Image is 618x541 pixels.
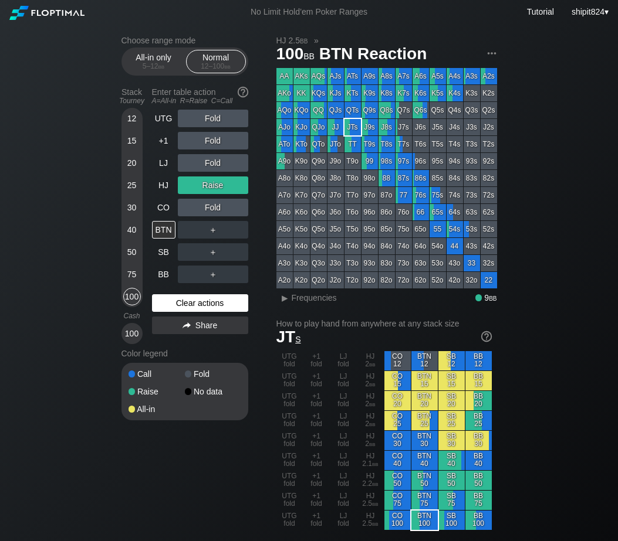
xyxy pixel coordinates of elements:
[413,221,429,237] div: 65o
[276,102,293,118] div: AQo
[276,221,293,237] div: A5o
[330,411,357,430] div: LJ fold
[384,431,411,450] div: CO 30
[464,153,480,169] div: 93s
[379,238,395,254] div: 84o
[330,351,357,370] div: LJ fold
[178,266,248,283] div: ＋
[276,68,293,84] div: AA
[185,387,241,396] div: No data
[481,136,497,152] div: T2s
[276,170,293,186] div: A8o
[430,272,446,288] div: 52o
[464,204,480,220] div: 63s
[413,170,429,186] div: 86s
[327,119,344,135] div: JJ
[357,431,384,450] div: HJ 2
[129,387,185,396] div: Raise
[327,136,344,152] div: JTo
[310,255,327,271] div: Q3o
[327,85,344,101] div: KJs
[276,451,303,470] div: UTG fold
[152,132,175,149] div: +1
[310,221,327,237] div: Q5o
[327,170,344,186] div: J8o
[345,255,361,271] div: T3o
[464,187,480,203] div: 73s
[447,204,463,220] div: 64s
[276,204,293,220] div: A6o
[362,170,378,186] div: 98o
[293,85,310,101] div: KK
[362,238,378,254] div: 94o
[152,97,248,105] div: A=All-in R=Raise C=Call
[308,36,325,45] span: »
[384,391,411,410] div: CO 20
[330,431,357,450] div: LJ fold
[275,35,310,46] span: HJ 2.5
[362,85,378,101] div: K9s
[481,187,497,203] div: 72s
[303,391,330,410] div: +1 fold
[152,199,175,216] div: CO
[369,360,376,368] span: bb
[293,221,310,237] div: K5o
[178,221,248,239] div: ＋
[327,153,344,169] div: J9o
[430,221,446,237] div: 55
[465,371,492,390] div: BB 15
[447,136,463,152] div: T4s
[310,85,327,101] div: KQs
[379,272,395,288] div: 82o
[447,68,463,84] div: A4s
[345,204,361,220] div: T6o
[379,136,395,152] div: T8s
[379,85,395,101] div: K8s
[438,451,465,470] div: SB 40
[178,154,248,172] div: Fold
[276,391,303,410] div: UTG fold
[396,187,412,203] div: 77
[310,272,327,288] div: Q2o
[411,411,438,430] div: BTN 25
[379,255,395,271] div: 83o
[464,255,480,271] div: 33
[330,391,357,410] div: LJ fold
[123,243,141,261] div: 50
[152,110,175,127] div: UTG
[362,272,378,288] div: 92o
[345,68,361,84] div: ATs
[413,119,429,135] div: J6s
[430,170,446,186] div: 85s
[293,119,310,135] div: KJo
[276,153,293,169] div: A9o
[396,221,412,237] div: 75o
[447,272,463,288] div: 42o
[178,199,248,216] div: Fold
[411,391,438,410] div: BTN 20
[369,420,376,428] span: bb
[327,238,344,254] div: J4o
[327,255,344,271] div: J3o
[362,153,378,169] div: 99
[293,170,310,186] div: K8o
[117,312,147,320] div: Cash
[152,83,248,110] div: Enter table action
[430,187,446,203] div: 75s
[369,440,376,448] span: bb
[278,291,293,305] div: ▸
[438,391,465,410] div: SB 20
[413,255,429,271] div: 63o
[303,411,330,430] div: +1 fold
[413,136,429,152] div: T6s
[178,176,248,194] div: Raise
[481,272,497,288] div: 22
[369,400,376,408] span: bb
[369,380,376,388] span: bb
[327,221,344,237] div: J5o
[303,451,330,470] div: +1 fold
[384,411,411,430] div: CO 25
[413,204,429,220] div: 66
[310,119,327,135] div: QJo
[362,102,378,118] div: Q9s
